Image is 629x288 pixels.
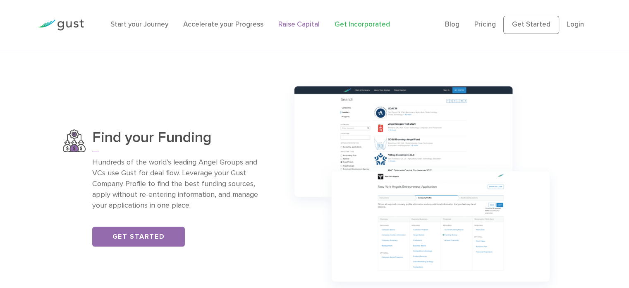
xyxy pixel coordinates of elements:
a: Get Incorporated [335,20,390,29]
a: Start your Journey [110,20,168,29]
img: Find Your Funding [63,129,86,152]
p: Hundreds of the world’s leading Angel Groups and VCs use Gust for deal flow. Leverage your Gust C... [92,157,265,211]
a: Pricing [474,20,496,29]
a: Login [567,20,584,29]
a: Accelerate your Progress [183,20,263,29]
a: Raise Capital [278,20,320,29]
a: Blog [445,20,459,29]
a: Get Started [503,16,559,34]
img: Gust Logo [38,19,84,31]
a: Get Started [92,227,185,247]
h3: Find your Funding [92,129,265,151]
